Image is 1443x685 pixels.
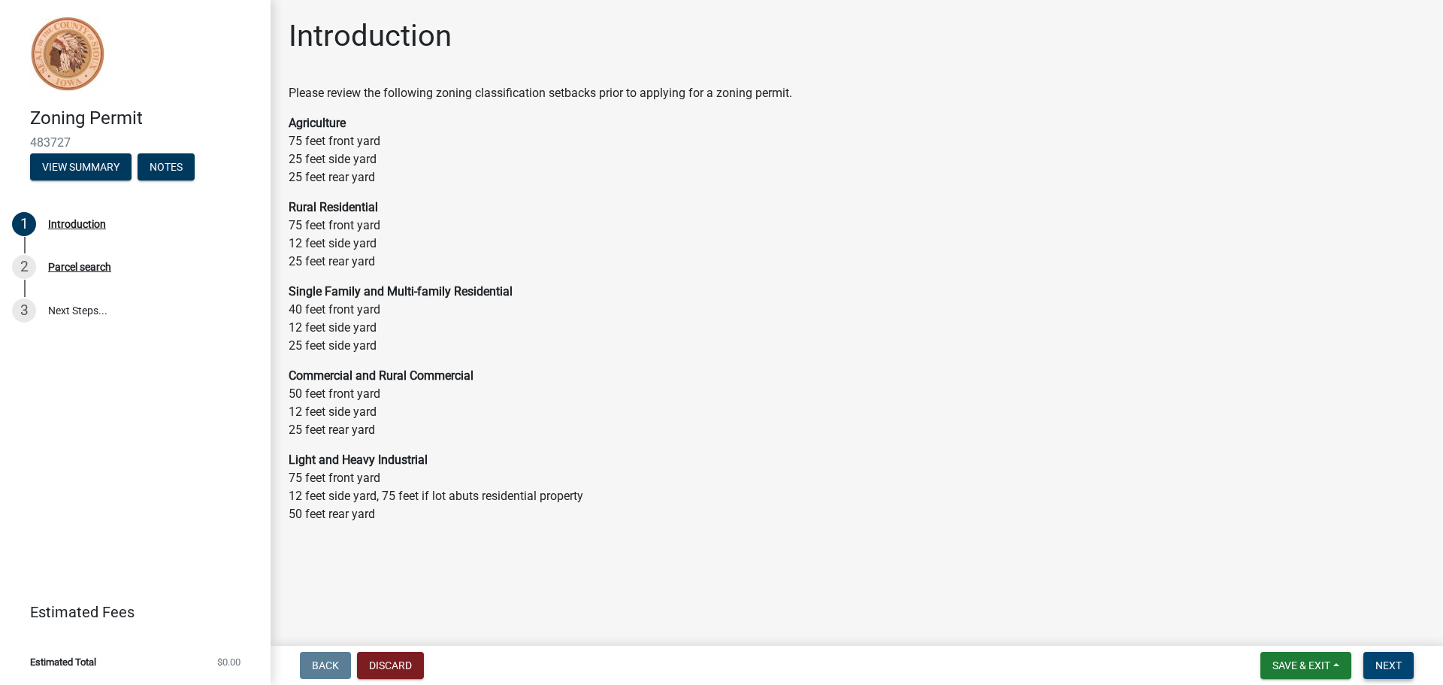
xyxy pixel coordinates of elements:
[12,255,36,279] div: 2
[289,451,1425,523] p: 75 feet front yard 12 feet side yard, 75 feet if lot abuts residential property 50 feet rear yard
[300,652,351,679] button: Back
[289,283,1425,355] p: 40 feet front yard 12 feet side yard 25 feet side yard
[1375,659,1402,671] span: Next
[289,114,1425,186] p: 75 feet front yard 25 feet side yard 25 feet rear yard
[217,657,240,667] span: $0.00
[48,262,111,272] div: Parcel search
[312,659,339,671] span: Back
[30,657,96,667] span: Estimated Total
[289,18,452,54] h1: Introduction
[12,299,36,323] div: 3
[30,108,259,129] h4: Zoning Permit
[30,135,240,150] span: 483727
[12,212,36,236] div: 1
[30,16,105,92] img: Sioux County, Iowa
[289,368,473,383] strong: Commercial and Rural Commercial
[289,199,1425,271] p: 75 feet front yard 12 feet side yard 25 feet rear yard
[30,162,132,174] wm-modal-confirm: Summary
[289,284,513,299] strong: Single Family and Multi-family Residential
[1272,659,1330,671] span: Save & Exit
[289,116,346,130] strong: Agriculture
[138,153,195,180] button: Notes
[289,453,428,467] strong: Light and Heavy Industrial
[1363,652,1414,679] button: Next
[289,367,1425,439] p: 50 feet front yard 12 feet side yard 25 feet rear yard
[357,652,424,679] button: Discard
[48,219,106,229] div: Introduction
[1260,652,1351,679] button: Save & Exit
[289,84,1425,102] p: Please review the following zoning classification setbacks prior to applying for a zoning permit.
[138,162,195,174] wm-modal-confirm: Notes
[30,153,132,180] button: View Summary
[12,597,247,627] a: Estimated Fees
[289,200,378,214] strong: Rural Residential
